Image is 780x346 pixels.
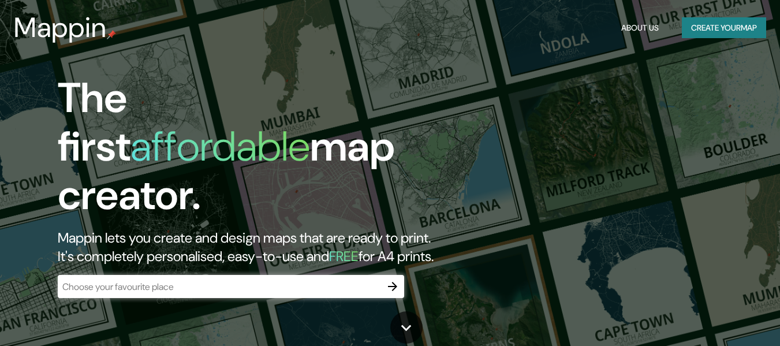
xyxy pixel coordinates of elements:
h2: Mappin lets you create and design maps that are ready to print. It's completely personalised, eas... [58,229,448,266]
h1: affordable [130,120,310,173]
img: mappin-pin [107,30,116,39]
h5: FREE [329,247,359,265]
input: Choose your favourite place [58,280,381,293]
button: Create yourmap [682,17,766,39]
h3: Mappin [14,12,107,44]
h1: The first map creator. [58,74,448,229]
button: About Us [617,17,663,39]
iframe: Help widget launcher [677,301,767,333]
